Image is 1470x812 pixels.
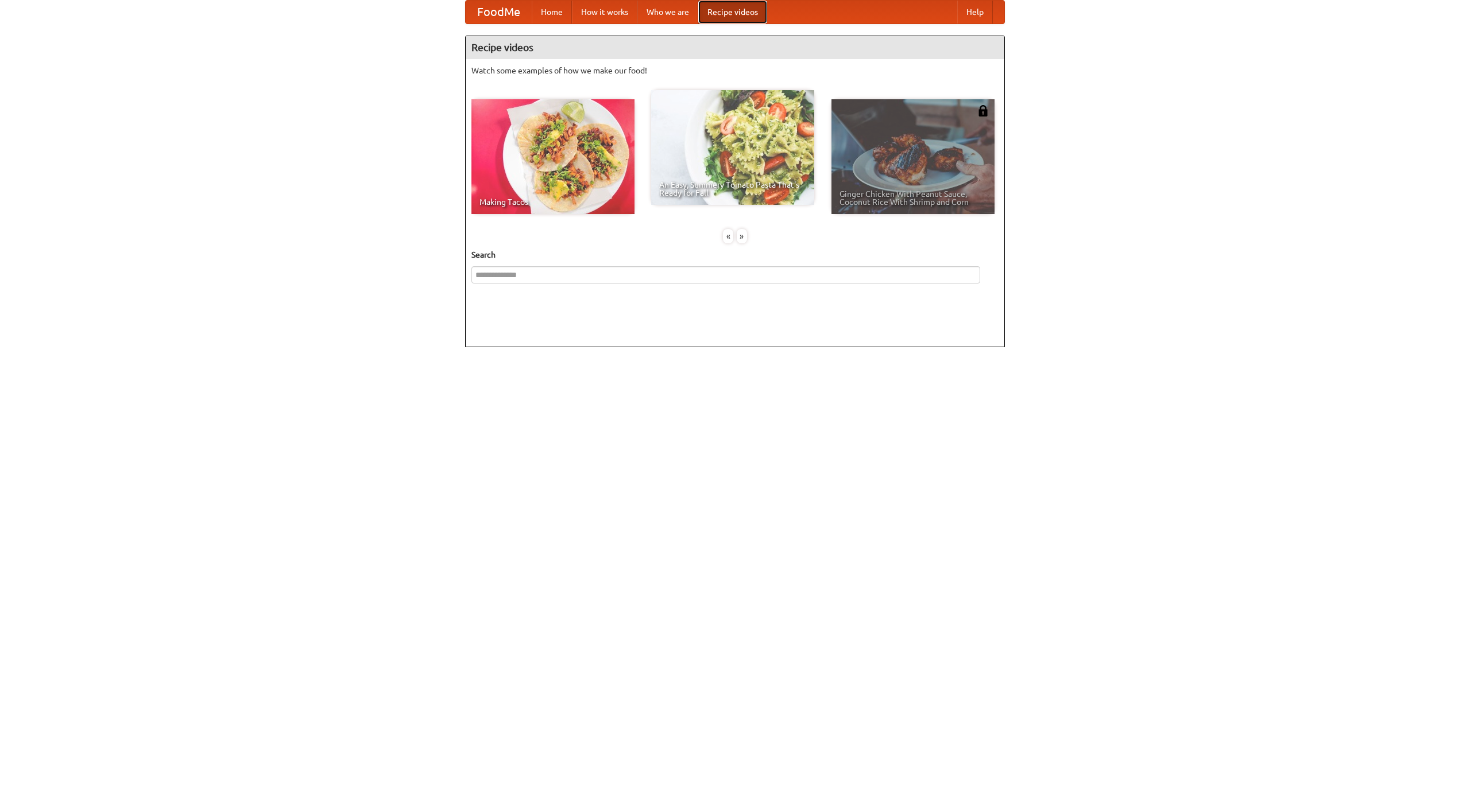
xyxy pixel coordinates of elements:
span: Making Tacos [479,198,626,206]
a: Making Tacos [471,99,635,214]
a: Who we are [637,1,698,24]
a: Help [957,1,993,24]
a: Recipe videos [698,1,767,24]
h4: Recipe videos [466,36,1004,59]
span: An Easy, Summery Tomato Pasta That's Ready for Fall [659,181,806,197]
p: Watch some examples of how we make our food! [471,65,999,76]
h5: Search [471,249,999,261]
a: FoodMe [466,1,532,24]
a: An Easy, Summery Tomato Pasta That's Ready for Fall [651,90,814,205]
img: 483408.png [977,105,989,116]
a: Home [532,1,572,24]
div: » [737,229,747,243]
div: « [723,229,733,243]
a: How it works [572,1,637,24]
